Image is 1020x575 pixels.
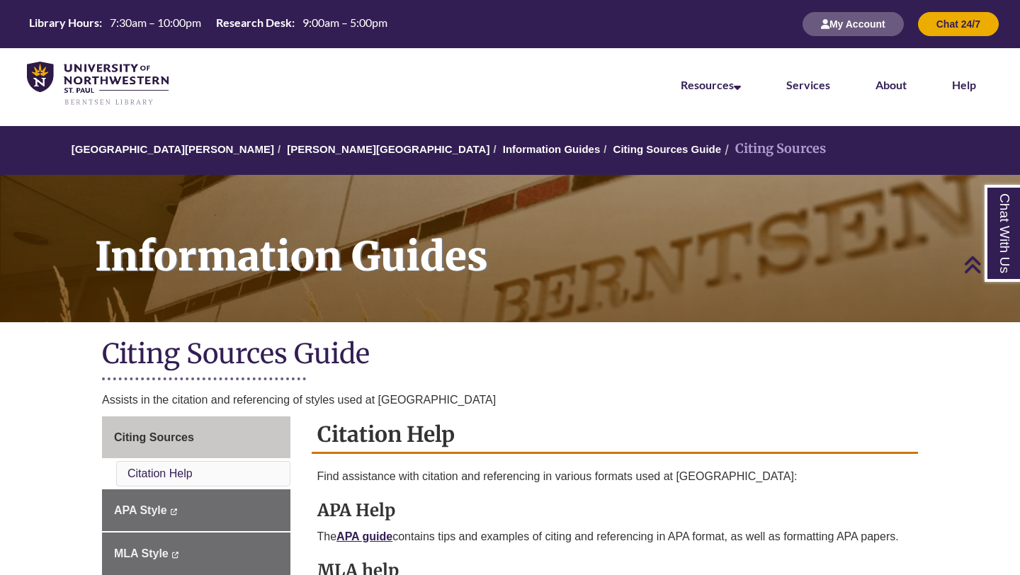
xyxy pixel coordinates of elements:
a: [GEOGRAPHIC_DATA][PERSON_NAME] [72,143,274,155]
span: Assists in the citation and referencing of styles used at [GEOGRAPHIC_DATA] [102,394,496,406]
i: This link opens in a new window [170,508,178,515]
span: 9:00am – 5:00pm [302,16,387,29]
span: 7:30am – 10:00pm [110,16,201,29]
h1: Information Guides [79,175,1020,304]
span: MLA Style [114,547,169,559]
button: Chat 24/7 [918,12,999,36]
a: MLA Style [102,533,290,575]
li: Citing Sources [721,139,826,159]
p: The contains tips and examples of citing and referencing in APA format, as well as formatting APA... [317,528,913,545]
h1: Citing Sources Guide [102,336,918,374]
th: Research Desk: [210,15,297,30]
a: Help [952,78,976,91]
a: About [875,78,907,91]
h2: Citation Help [312,416,919,454]
button: My Account [803,12,904,36]
span: Citing Sources [114,431,194,443]
a: Resources [681,78,741,91]
a: Hours Today [23,15,393,34]
th: Library Hours: [23,15,104,30]
img: UNWSP Library Logo [27,62,169,106]
a: APA Style [102,489,290,532]
table: Hours Today [23,15,393,33]
a: Citing Sources [102,416,290,459]
span: APA Style [114,504,167,516]
a: APA guide [336,530,392,542]
i: This link opens in a new window [171,552,179,558]
p: Find assistance with citation and referencing in various formats used at [GEOGRAPHIC_DATA]: [317,468,913,485]
a: My Account [803,18,904,30]
a: Citing Sources Guide [613,143,722,155]
a: Chat 24/7 [918,18,999,30]
strong: APA Help [317,499,395,521]
a: Citation Help [127,467,193,479]
a: Services [786,78,830,91]
a: [PERSON_NAME][GEOGRAPHIC_DATA] [287,143,489,155]
a: Information Guides [503,143,601,155]
a: Back to Top [963,255,1016,274]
